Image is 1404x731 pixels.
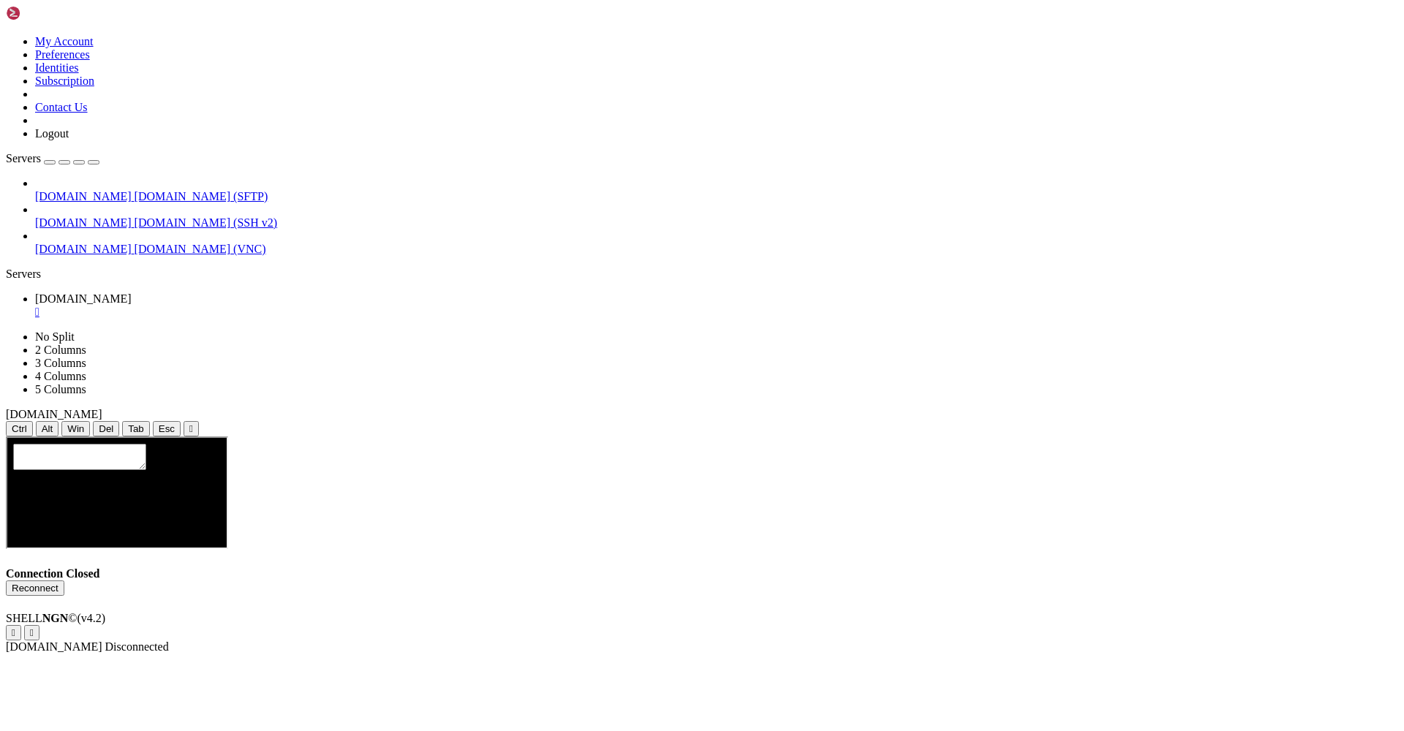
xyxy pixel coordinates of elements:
[35,61,79,74] a: Identities
[35,306,1398,319] a: 
[35,292,132,305] span: [DOMAIN_NAME]
[24,625,39,640] button: 
[12,627,15,638] div: 
[42,612,69,624] b: NGN
[35,203,1398,230] li: [DOMAIN_NAME] [DOMAIN_NAME] (SSH v2)
[35,330,75,343] a: No Split
[6,152,99,164] a: Servers
[6,625,21,640] button: 
[35,357,86,369] a: 3 Columns
[12,423,27,434] span: Ctrl
[35,383,86,395] a: 5 Columns
[135,243,266,255] span: [DOMAIN_NAME] (VNC)
[36,421,59,436] button: Alt
[35,190,1398,203] a: [DOMAIN_NAME] [DOMAIN_NAME] (SFTP)
[35,75,94,87] a: Subscription
[6,612,105,624] span: SHELL ©
[35,35,94,48] a: My Account
[6,408,102,420] span: [DOMAIN_NAME]
[67,423,84,434] span: Win
[6,6,90,20] img: Shellngn
[135,216,278,229] span: [DOMAIN_NAME] (SSH v2)
[78,612,106,624] span: 4.2.0
[6,580,64,596] button: Reconnect
[35,216,1398,230] a: [DOMAIN_NAME] [DOMAIN_NAME] (SSH v2)
[6,421,33,436] button: Ctrl
[189,423,193,434] div: 
[153,421,181,436] button: Esc
[122,421,150,436] button: Tab
[35,216,132,229] span: [DOMAIN_NAME]
[35,177,1398,203] li: [DOMAIN_NAME] [DOMAIN_NAME] (SFTP)
[35,101,88,113] a: Contact Us
[93,421,119,436] button: Del
[35,243,132,255] span: [DOMAIN_NAME]
[61,421,90,436] button: Win
[159,423,175,434] span: Esc
[35,370,86,382] a: 4 Columns
[184,421,199,436] button: 
[135,190,268,202] span: [DOMAIN_NAME] (SFTP)
[35,344,86,356] a: 2 Columns
[42,423,53,434] span: Alt
[35,292,1398,319] a: h.ycloud.info
[128,423,144,434] span: Tab
[6,152,41,164] span: Servers
[99,423,113,434] span: Del
[35,243,1398,256] a: [DOMAIN_NAME] [DOMAIN_NAME] (VNC)
[6,268,1398,281] div: Servers
[35,127,69,140] a: Logout
[105,640,169,653] span: Disconnected
[35,48,90,61] a: Preferences
[6,567,99,580] span: Connection Closed
[30,627,34,638] div: 
[35,190,132,202] span: [DOMAIN_NAME]
[6,640,102,653] span: [DOMAIN_NAME]
[35,230,1398,256] li: [DOMAIN_NAME] [DOMAIN_NAME] (VNC)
